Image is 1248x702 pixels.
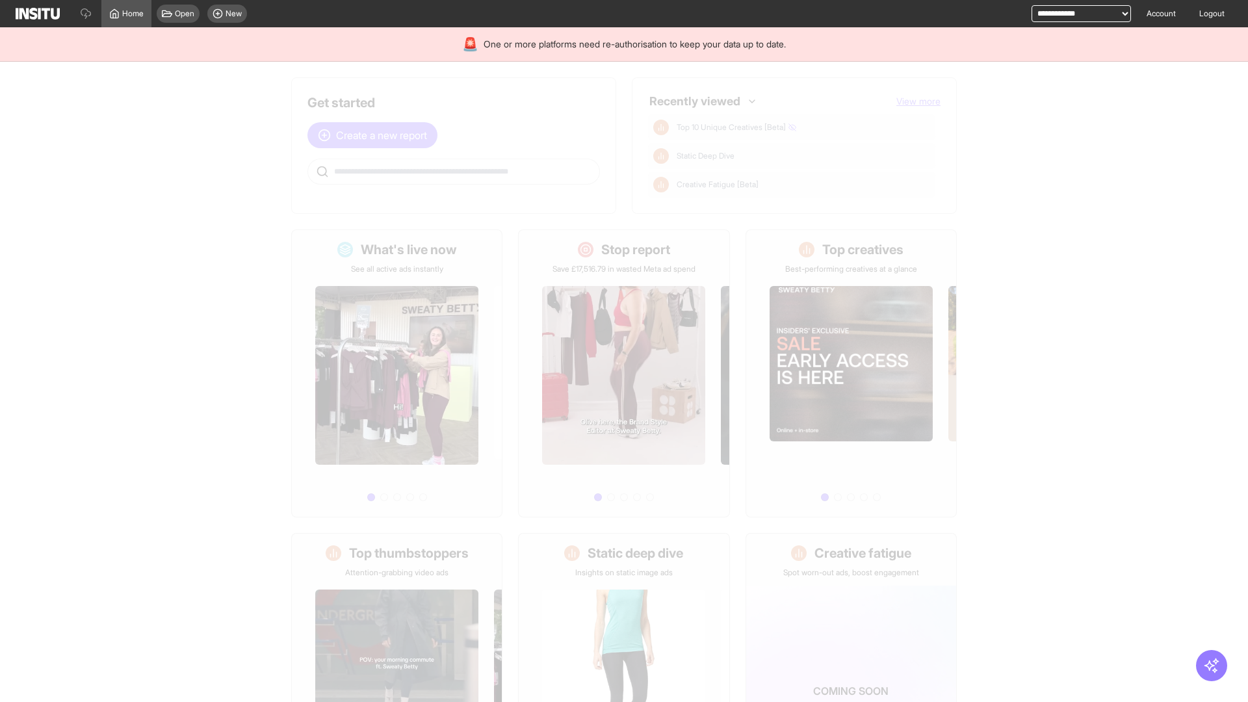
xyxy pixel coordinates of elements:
span: New [226,8,242,19]
div: 🚨 [462,35,478,53]
span: One or more platforms need re-authorisation to keep your data up to date. [484,38,786,51]
span: Home [122,8,144,19]
span: Open [175,8,194,19]
img: Logo [16,8,60,19]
